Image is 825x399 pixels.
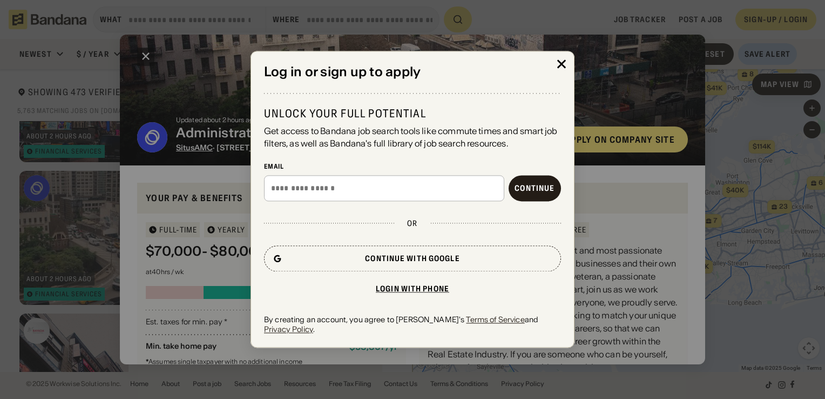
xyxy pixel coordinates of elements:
[376,285,449,292] div: Login with phone
[264,162,561,171] div: Email
[264,107,561,121] div: Unlock your full potential
[407,218,417,228] div: or
[466,315,524,324] a: Terms of Service
[515,184,554,192] div: Continue
[365,255,459,262] div: Continue with Google
[264,125,561,150] div: Get access to Bandana job search tools like commute times and smart job filters, as well as Banda...
[264,324,313,334] a: Privacy Policy
[264,315,561,334] div: By creating an account, you agree to [PERSON_NAME]'s and .
[264,64,561,80] div: Log in or sign up to apply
